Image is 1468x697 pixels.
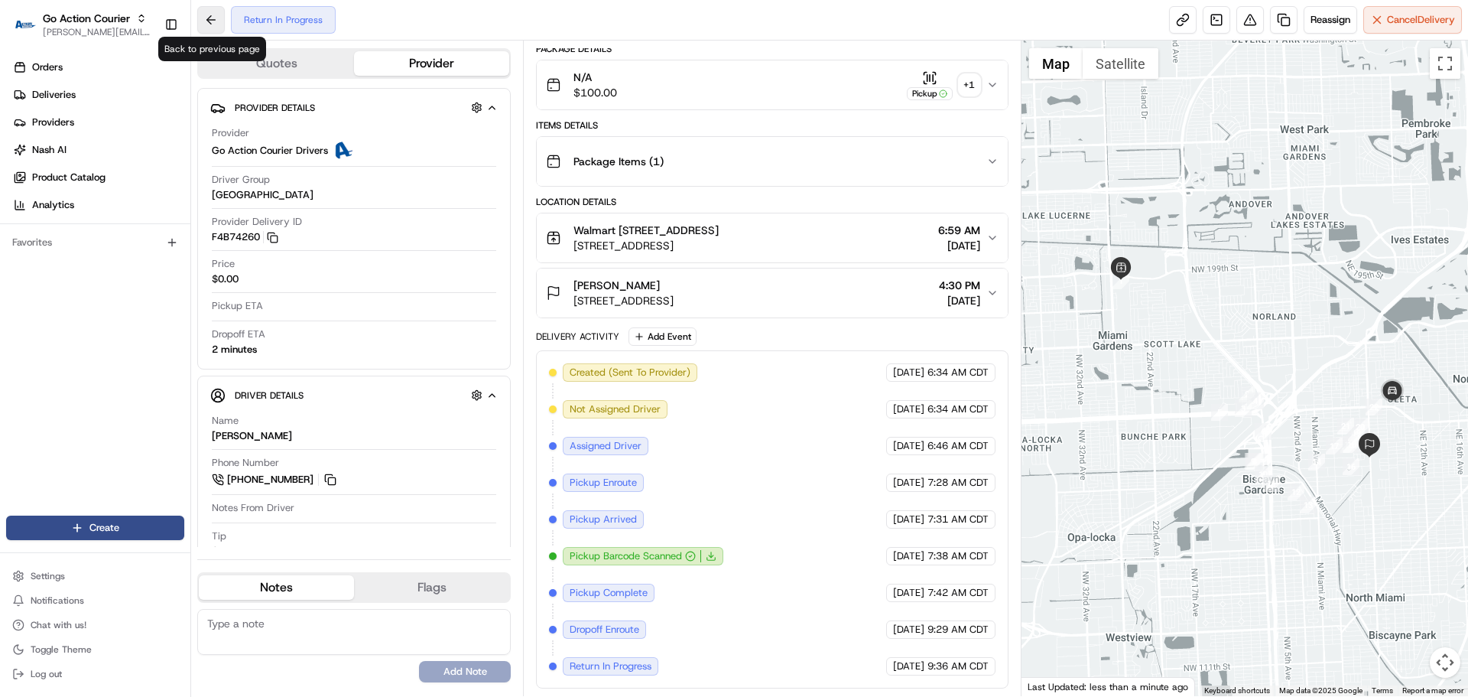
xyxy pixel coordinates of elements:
span: Create [89,521,119,535]
span: 9:36 AM CDT [927,660,989,673]
div: 1 [1112,272,1129,289]
span: Pickup Complete [570,586,648,600]
span: Assigned Driver [570,439,641,453]
span: Pickup ETA [212,299,263,313]
span: [DATE] [939,293,980,308]
button: Show satellite imagery [1083,48,1158,79]
button: Add Event [628,327,697,346]
span: [DATE] [893,513,924,526]
img: ActionCourier.png [334,142,352,160]
span: [DATE] [135,237,167,249]
div: Past conversations [15,199,102,211]
span: Go Action Courier Drivers [212,144,328,158]
span: Driver Details [235,389,304,402]
button: [PERSON_NAME][EMAIL_ADDRESS][DOMAIN_NAME] [43,26,152,38]
div: 11 [1263,475,1280,492]
span: [PERSON_NAME] [47,237,124,249]
span: Settings [31,570,65,582]
div: 23 [1377,376,1408,407]
div: 20 [1352,419,1369,435]
a: Orders [6,55,190,80]
span: [STREET_ADDRESS] [573,293,674,308]
div: 6 [1255,423,1272,440]
span: Knowledge Base [31,342,117,357]
span: 7:42 AM CDT [927,586,989,600]
span: 6:59 AM [938,223,980,238]
span: Pylon [152,379,185,391]
span: [DATE] [938,238,980,253]
span: 4:30 PM [939,278,980,293]
div: Back to previous page [158,37,266,61]
button: Driver Details [210,383,498,408]
span: $100.00 [573,85,617,100]
span: Provider Details [235,102,315,114]
img: Nash [15,15,46,46]
span: Phone Number [212,456,279,470]
span: Not Assigned Driver [570,402,661,416]
span: Reassign [1310,13,1350,27]
a: Product Catalog [6,165,190,190]
button: Flags [354,575,509,600]
button: Settings [6,565,184,587]
div: Delivery Activity [536,331,619,343]
span: [DATE] [893,586,924,600]
button: Notifications [6,590,184,611]
span: Name [212,414,239,428]
button: Provider [354,51,509,76]
span: [DATE] [893,476,924,490]
span: Created (Sent To Provider) [570,366,690,379]
div: 21 [1337,418,1354,435]
span: [PERSON_NAME] [573,278,660,293]
a: Report a map error [1402,686,1463,695]
div: 2 [1239,386,1255,402]
div: + 1 [959,74,980,96]
img: 1736555255976-a54dd68f-1ca7-489b-9aae-adbdc363a1c4 [31,279,43,292]
button: Start new chat [260,151,278,169]
span: Nash AI [32,143,67,157]
button: Log out [6,663,184,685]
span: [PHONE_NUMBER] [227,473,313,487]
span: Tip [212,529,226,543]
span: Notifications [31,594,84,607]
span: [DATE] [893,623,924,637]
img: Go Action Courier [12,20,37,28]
button: CancelDelivery [1363,6,1462,34]
button: [PERSON_NAME][STREET_ADDRESS]4:30 PM[DATE] [537,269,1007,318]
span: 7:28 AM CDT [927,476,989,490]
div: 14 [1308,454,1325,471]
div: Location Details [536,196,1008,208]
button: Go Action Courier [43,11,130,26]
span: [DATE] [893,366,924,379]
span: Orders [32,60,63,74]
span: 6:34 AM CDT [927,402,989,416]
button: Show street map [1029,48,1083,79]
div: 📗 [15,344,28,356]
a: Deliveries [6,83,190,107]
button: Notes [199,575,354,600]
span: API Documentation [145,342,245,357]
div: 7 [1254,454,1271,471]
a: Nash AI [6,138,190,162]
span: • [127,237,132,249]
button: Quotes [199,51,354,76]
span: Product Catalog [32,171,106,184]
button: See all [237,196,278,214]
div: [PERSON_NAME] [212,429,292,443]
a: [PHONE_NUMBER] [212,471,339,488]
a: 📗Knowledge Base [9,336,123,363]
div: 2 minutes [212,343,257,357]
div: Pickup [907,87,953,100]
button: Go Action CourierGo Action Courier[PERSON_NAME][EMAIL_ADDRESS][DOMAIN_NAME] [6,6,158,43]
span: Chat with us! [31,619,86,631]
span: Return In Progress [570,660,651,673]
div: 24 [1357,433,1382,458]
span: [DATE] [135,278,167,291]
span: 7:38 AM CDT [927,549,989,563]
div: 💻 [129,344,141,356]
img: Jes Laurent [15,264,40,292]
button: Pickup Barcode Scanned [570,549,696,563]
div: Package Details [536,43,1008,55]
span: [DATE] [893,439,924,453]
img: 9188753566659_6852d8bf1fb38e338040_72.png [32,146,60,174]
